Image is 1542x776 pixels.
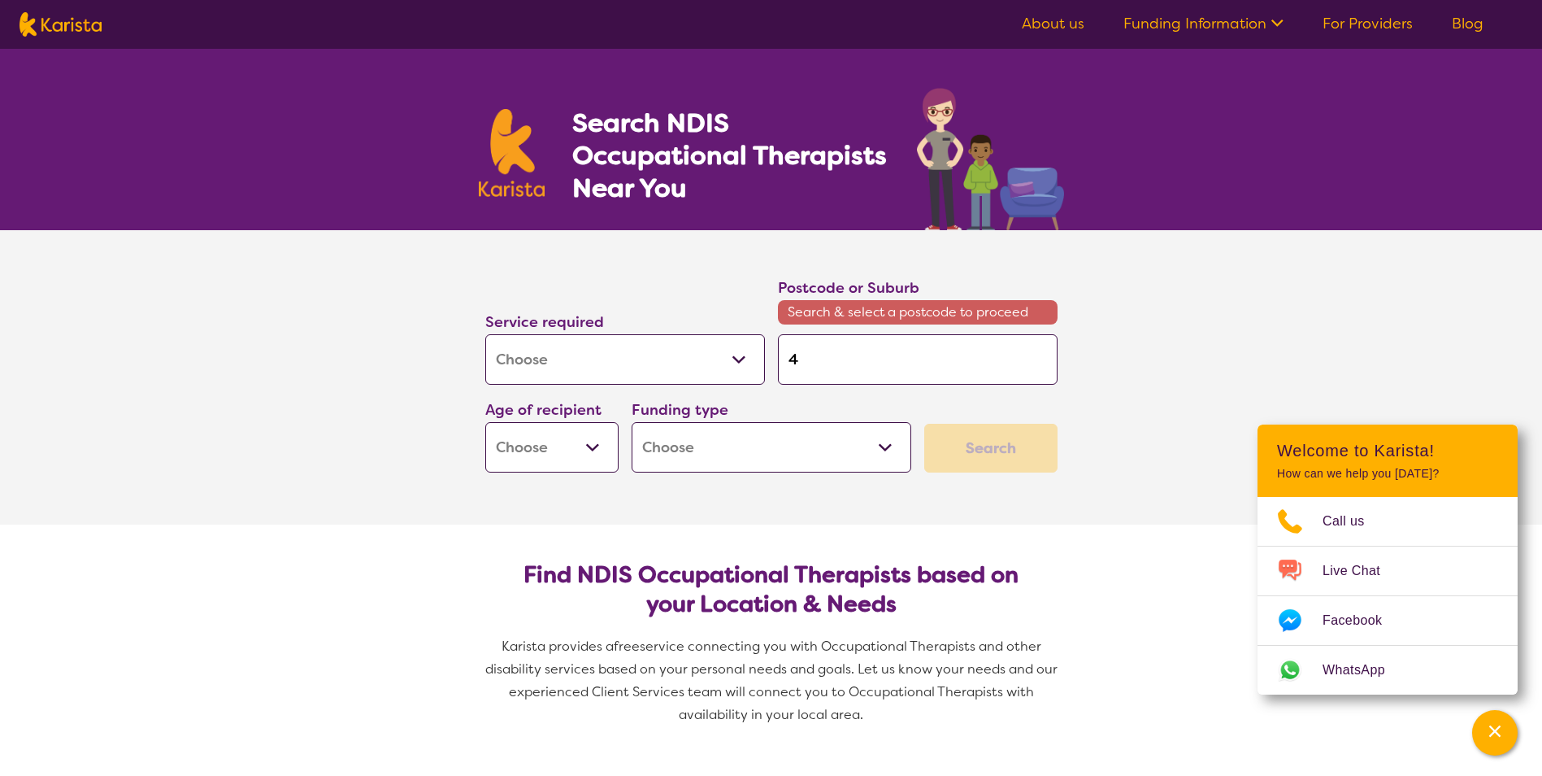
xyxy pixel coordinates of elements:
[20,12,102,37] img: Karista logo
[1323,14,1413,33] a: For Providers
[1022,14,1084,33] a: About us
[1257,497,1518,695] ul: Choose channel
[1323,509,1384,534] span: Call us
[479,109,545,197] img: Karista logo
[778,334,1058,385] input: Type
[1323,658,1405,682] span: WhatsApp
[1323,608,1401,633] span: Facebook
[632,400,728,420] label: Funding type
[485,312,604,332] label: Service required
[917,88,1064,230] img: occupational-therapy
[778,278,919,298] label: Postcode or Suburb
[498,560,1045,619] h2: Find NDIS Occupational Therapists based on your Location & Needs
[1257,425,1518,695] div: Channel Menu
[485,400,602,420] label: Age of recipient
[1277,467,1498,481] p: How can we help you [DATE]?
[1323,559,1400,583] span: Live Chat
[1123,14,1284,33] a: Funding Information
[485,638,1061,723] span: service connecting you with Occupational Therapists and other disability services based on your p...
[1257,646,1518,695] a: Web link opens in a new tab.
[502,638,614,655] span: Karista provides a
[572,107,888,204] h1: Search NDIS Occupational Therapists Near You
[1277,441,1498,460] h2: Welcome to Karista!
[1452,14,1483,33] a: Blog
[614,638,640,655] span: free
[778,300,1058,325] span: Search & select a postcode to proceed
[1472,710,1518,756] button: Channel Menu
